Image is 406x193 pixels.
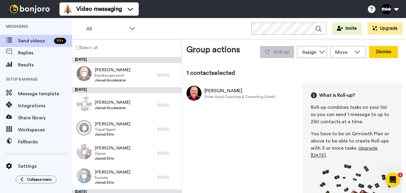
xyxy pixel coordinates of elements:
div: [DATE] [158,175,179,180]
div: You have to be on Grrrowth Plan or above to be able to create Roll-ups with 3 or more tasks. . [311,130,393,159]
div: Roll-up combines tasks on your list so you can send 1 message to up to 250 contacts at a time. [311,104,393,125]
span: 1 [398,173,403,177]
div: Group actions [186,44,240,58]
div: Assign [302,49,317,56]
input: Select all [76,46,80,50]
div: 99 + [54,38,66,44]
iframe: Intercom live chat [386,173,400,187]
span: Settings [18,163,72,170]
span: [PERSON_NAME] [95,67,130,73]
span: Results [18,61,72,69]
span: Roll-up [274,50,289,54]
div: [DATE] [158,127,179,132]
span: Fallbacks [18,138,72,146]
span: [PERSON_NAME] [95,145,130,151]
span: Beziehungscoach [95,73,130,78]
span: Founder [95,175,130,180]
span: All [86,25,126,32]
img: bj-logo-header-white.svg [7,5,52,13]
div: [DATE] [158,103,179,108]
span: Workspaces [18,126,72,133]
span: What is Roll-up? [319,92,355,99]
button: Invite [332,23,362,35]
span: Joined Accelerator [95,78,130,83]
div: [DATE] [158,151,179,156]
span: Travel Agent [95,127,130,132]
button: Upgrade [368,23,402,35]
span: [PERSON_NAME] [95,121,130,127]
div: [PERSON_NAME] [205,87,275,94]
label: Select all [72,44,98,51]
span: [PERSON_NAME] [95,169,130,175]
img: vm-color.svg [63,4,73,14]
span: Owner [95,151,130,156]
span: Move [335,49,351,56]
span: Joined Elite [95,180,130,185]
button: Roll-up [260,46,294,58]
span: Replies [18,49,72,57]
span: [PERSON_NAME] [95,100,130,106]
span: Integrations [18,102,72,109]
img: Image of Ender Aysal [186,86,201,101]
span: Send videos [18,37,52,44]
button: Dismiss [369,46,398,58]
span: Collapse menu [27,177,52,182]
div: [DATE] [158,73,179,78]
span: Joined Elite [95,156,130,161]
div: 1 contact selected [186,69,401,77]
div: Ender Aysal Coaching & Consulting GmbH [205,94,275,99]
span: Message template [18,90,72,97]
span: Joined Accelerator [95,106,130,110]
button: Collapse menu [16,176,56,183]
div: [DATE] [72,87,182,93]
div: [DATE] [72,57,182,63]
span: Joined Elite [95,132,130,137]
span: Video messaging [76,5,122,13]
span: Share library [18,114,72,121]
